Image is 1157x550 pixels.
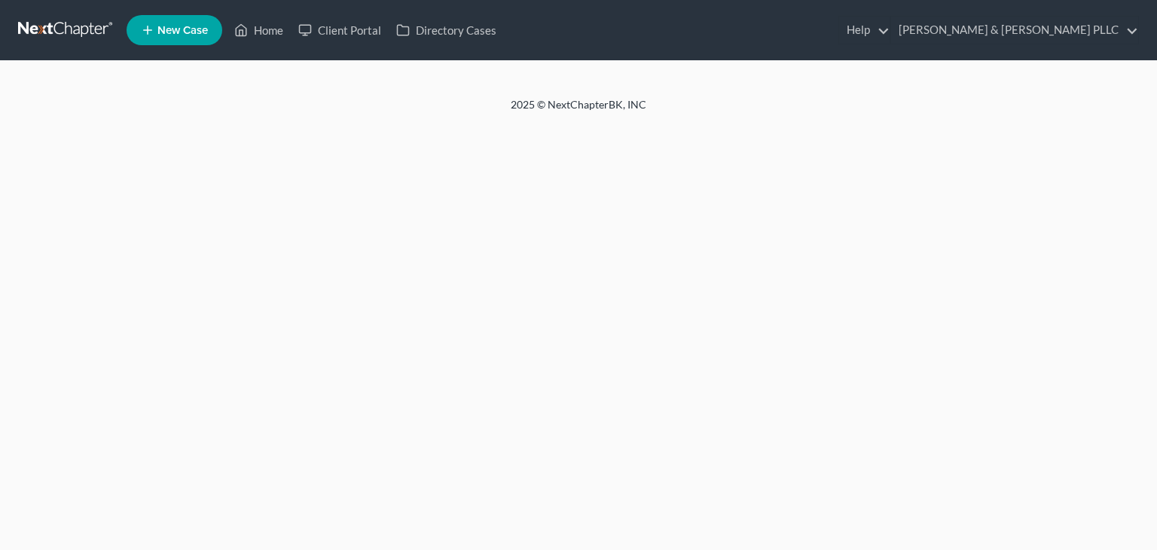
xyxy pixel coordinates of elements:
div: 2025 © NextChapterBK, INC [149,97,1008,124]
new-legal-case-button: New Case [127,15,222,45]
a: [PERSON_NAME] & [PERSON_NAME] PLLC [891,17,1138,44]
a: Directory Cases [389,17,504,44]
a: Client Portal [291,17,389,44]
a: Home [227,17,291,44]
a: Help [839,17,890,44]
